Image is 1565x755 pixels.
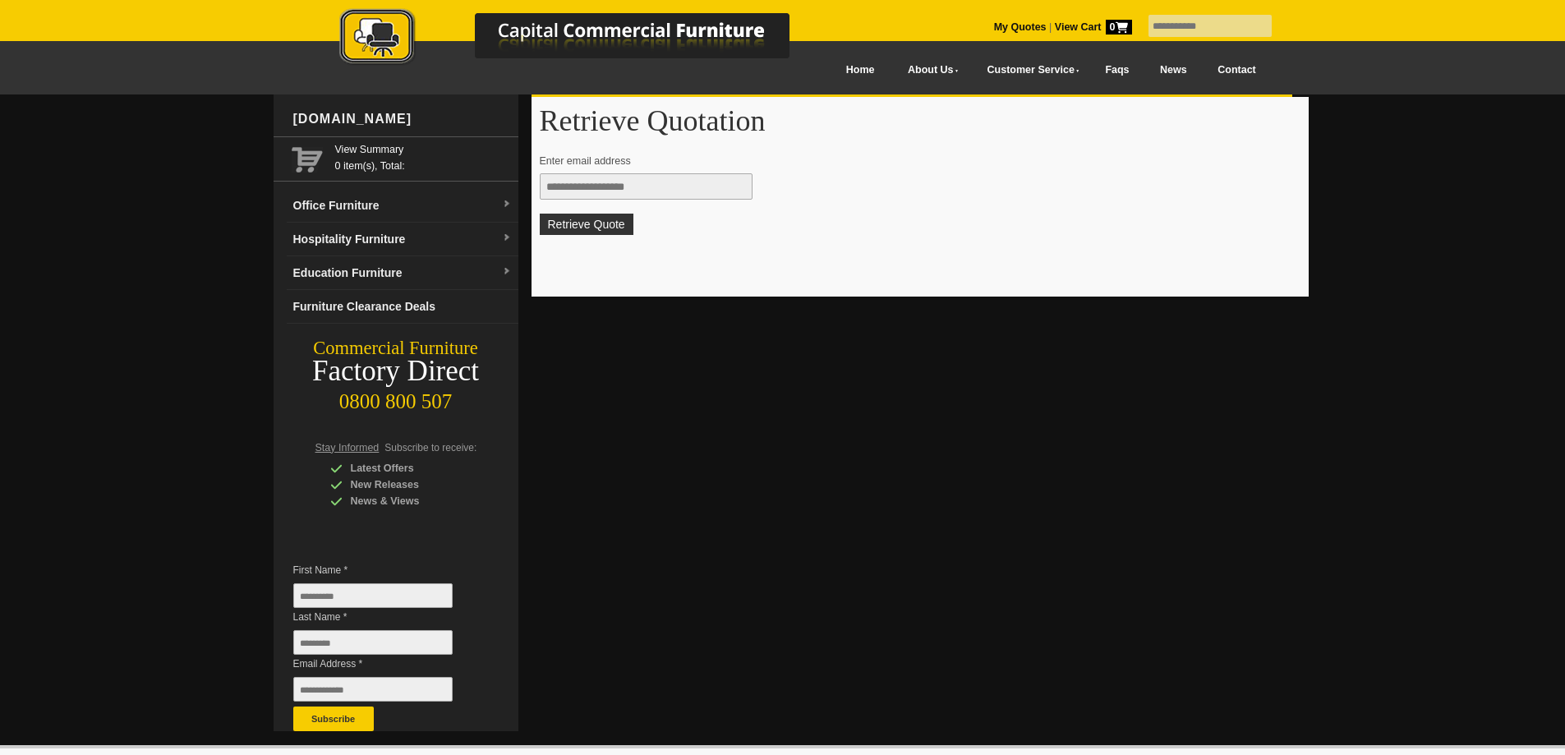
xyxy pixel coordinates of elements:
input: First Name * [293,583,453,608]
div: Latest Offers [330,460,486,476]
input: Email Address * [293,677,453,702]
span: Subscribe to receive: [384,442,476,453]
a: My Quotes [994,21,1047,33]
div: New Releases [330,476,486,493]
button: Retrieve Quote [540,214,633,235]
a: Hospitality Furnituredropdown [287,223,518,256]
div: 0800 800 507 [274,382,518,413]
span: Stay Informed [315,442,380,453]
a: Office Furnituredropdown [287,189,518,223]
strong: View Cart [1055,21,1132,33]
span: Email Address * [293,656,477,672]
img: dropdown [502,200,512,209]
p: Enter email address [540,153,1285,169]
a: About Us [890,52,969,89]
span: 0 [1106,20,1132,35]
button: Subscribe [293,707,374,731]
a: Contact [1202,52,1271,89]
h1: Retrieve Quotation [540,105,1300,136]
img: dropdown [502,267,512,277]
a: Faqs [1090,52,1145,89]
a: Capital Commercial Furniture Logo [294,8,869,73]
a: Education Furnituredropdown [287,256,518,290]
div: Factory Direct [274,360,518,383]
a: Customer Service [969,52,1089,89]
img: dropdown [502,233,512,243]
span: 0 item(s), Total: [335,141,512,172]
a: News [1144,52,1202,89]
div: Commercial Furniture [274,337,518,360]
img: Capital Commercial Furniture Logo [294,8,869,68]
span: First Name * [293,562,477,578]
div: [DOMAIN_NAME] [287,94,518,144]
span: Last Name * [293,609,477,625]
a: View Summary [335,141,512,158]
a: Furniture Clearance Deals [287,290,518,324]
a: View Cart0 [1052,21,1131,33]
div: News & Views [330,493,486,509]
input: Last Name * [293,630,453,655]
